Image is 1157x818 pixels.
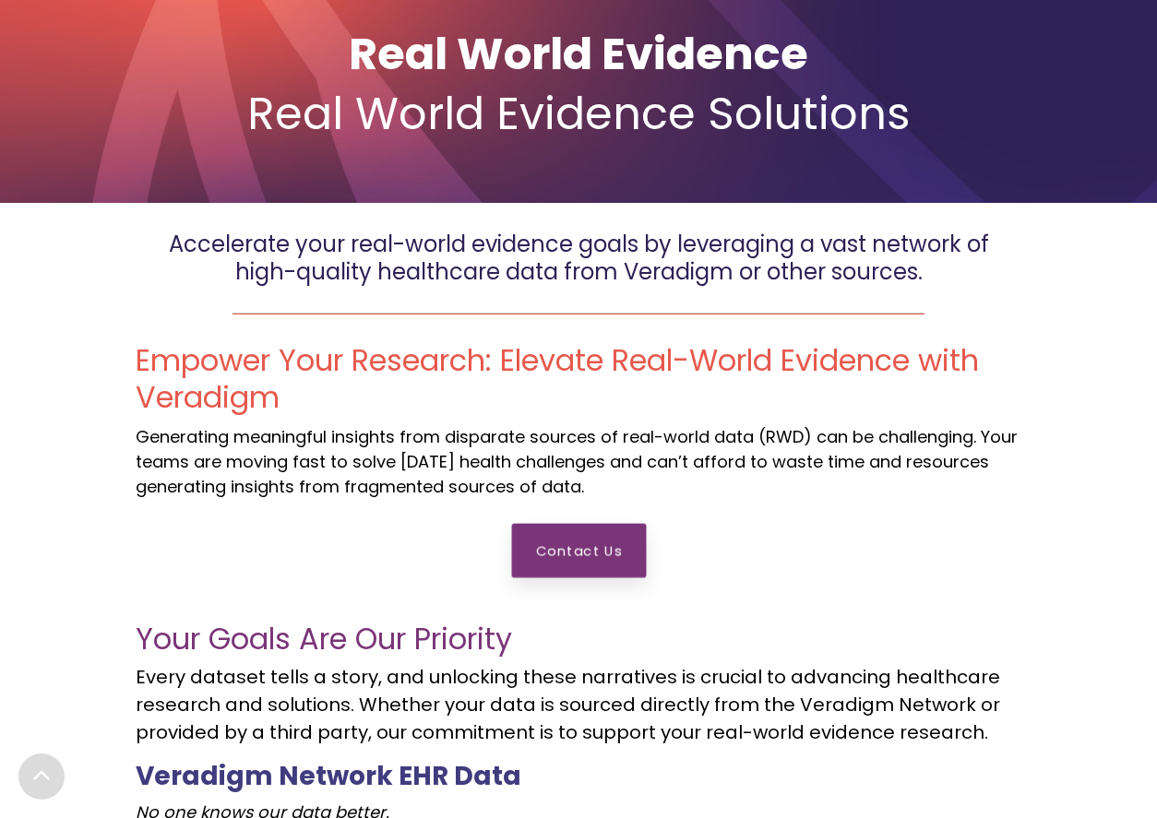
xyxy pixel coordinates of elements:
span: Veradigm Network EHR Data [136,758,521,794]
p: Generating meaningful insights from disparate sources of real-world data (RWD) can be challenging... [136,424,1021,499]
iframe: Drift Chat Widget [803,704,1135,796]
span: Accelerate your real-world evidence goals by leveraging a vast network of high-quality healthcare... [169,229,989,287]
span: Real World Evidence [349,23,808,85]
span: Your Goals Are Our Priority [136,618,512,659]
a: Contact Us [511,523,646,577]
p: Every dataset tells a story, and unlocking these narratives is crucial to advancing healthcare re... [136,663,1021,746]
span: Empower Your Research: Elevate Real-World Evidence with Veradigm [136,339,979,418]
span: Real World Evidence Solutions [247,83,911,145]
